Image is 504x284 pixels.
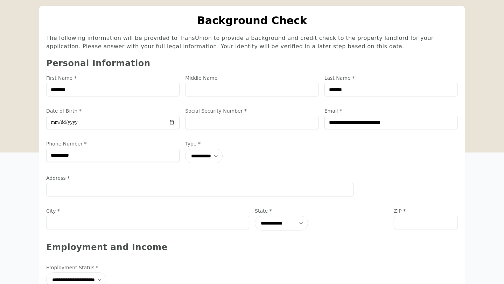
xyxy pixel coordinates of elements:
label: Employment Status * [46,264,203,271]
label: State * [255,207,388,214]
h1: Background Check [46,14,458,27]
label: Email * [324,107,458,114]
div: Employment and Income [46,242,458,253]
label: ZIP * [394,207,458,214]
div: The following information will be provided to TransUnion to provide a background and credit check... [46,34,458,51]
label: Address * [46,175,353,182]
label: City * [46,207,249,214]
label: Last Name * [324,74,458,81]
label: Date of Birth * [46,107,180,114]
label: Social Security Number * [185,107,318,114]
label: First Name * [46,74,180,81]
span: Personal Information [46,58,150,68]
label: Middle Name [185,74,318,81]
label: Type * [185,140,284,147]
label: Phone Number * [46,140,180,147]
